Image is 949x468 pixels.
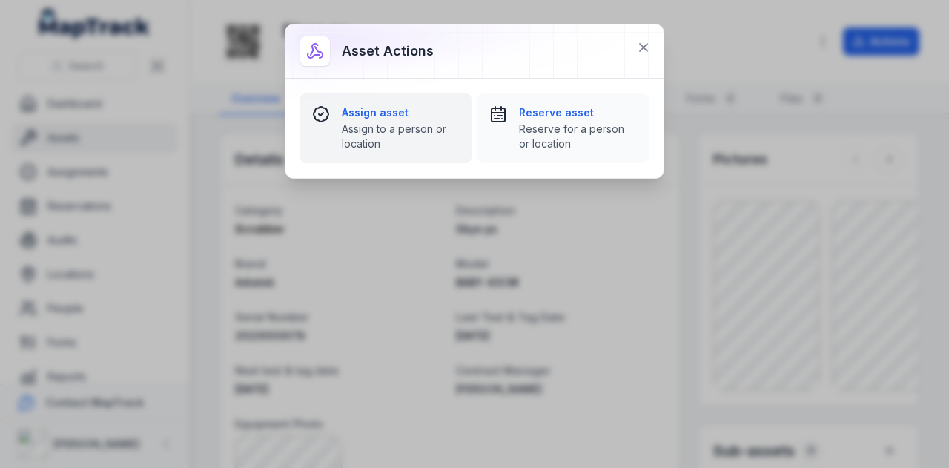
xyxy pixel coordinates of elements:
button: Reserve assetReserve for a person or location [477,93,649,163]
h3: Asset actions [342,41,434,62]
span: Assign to a person or location [342,122,460,151]
strong: Assign asset [342,105,460,120]
button: Assign assetAssign to a person or location [300,93,472,163]
span: Reserve for a person or location [519,122,637,151]
strong: Reserve asset [519,105,637,120]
